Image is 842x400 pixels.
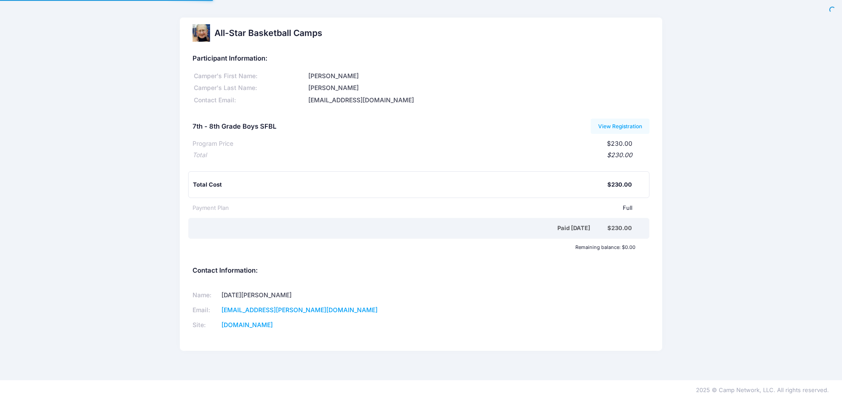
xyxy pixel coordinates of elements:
div: Total Cost [193,180,607,189]
div: $230.00 [607,224,632,233]
h5: 7th - 8th Grade Boys SFBL [193,123,276,131]
a: View Registration [591,119,650,133]
div: [EMAIL_ADDRESS][DOMAIN_NAME] [307,96,650,105]
div: $230.00 [607,180,632,189]
div: [PERSON_NAME] [307,83,650,93]
td: [DATE][PERSON_NAME] [218,288,410,303]
td: Site: [193,317,218,332]
span: $230.00 [607,140,632,147]
div: Camper's First Name: [193,72,307,81]
h5: Contact Information: [193,267,649,275]
h2: All-Star Basketball Camps [214,28,322,38]
div: Remaining balance: $0.00 [188,245,639,250]
h5: Participant Information: [193,55,649,63]
div: Full [229,204,632,213]
div: Total [193,151,207,160]
td: Email: [193,303,218,317]
div: [PERSON_NAME] [307,72,650,81]
span: 2025 © Camp Network, LLC. All rights reserved. [696,386,829,393]
div: Program Price [193,139,233,148]
td: Name: [193,288,218,303]
div: $230.00 [207,151,632,160]
a: [DOMAIN_NAME] [221,321,273,328]
div: Camper's Last Name: [193,83,307,93]
div: Paid [DATE] [194,224,607,233]
div: Contact Email: [193,96,307,105]
a: [EMAIL_ADDRESS][PERSON_NAME][DOMAIN_NAME] [221,306,378,314]
div: Payment Plan [193,204,229,213]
